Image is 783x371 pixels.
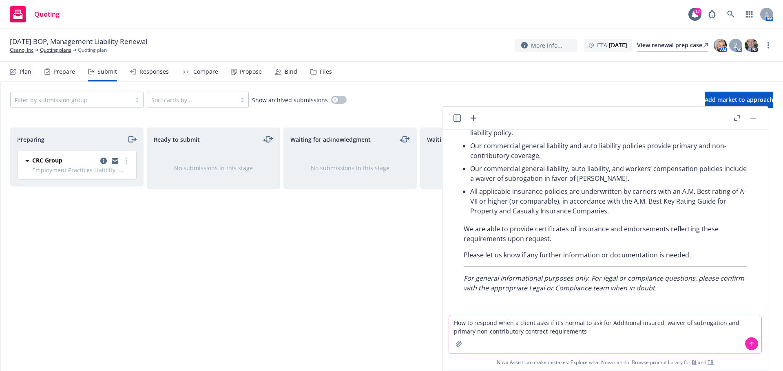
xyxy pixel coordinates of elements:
p: Please let us know if any further information or documentation is needed. [464,250,747,260]
a: Quoting [7,3,63,26]
div: View renewal prep case [637,39,708,51]
div: Files [320,68,332,75]
span: Quoting plan [78,46,107,54]
button: More info... [515,39,577,52]
a: moveLeftRight [263,134,273,144]
span: Show archived submissions [252,96,328,104]
div: 17 [694,8,701,15]
a: TR [708,359,714,366]
button: Add market to approach [705,92,773,108]
span: Z [734,41,737,50]
span: More info... [531,41,562,50]
a: BI [692,359,697,366]
span: Waiting for decision [427,135,483,144]
a: Report a Bug [704,6,720,22]
div: Submit [97,68,117,75]
p: We are able to provide certificates of insurance and endorsements reflecting these requirements u... [464,224,747,244]
span: Nova Assist can make mistakes. Explore what Nova can do: Browse prompt library for and [446,354,765,371]
div: Responses [139,68,169,75]
a: Switch app [741,6,758,22]
span: Ready to submit [154,135,200,144]
span: Employment Practices Liability - $1M EPL, Fiduciary Liability - $1M FID, Directors and Officers -... [32,166,131,174]
strong: [DATE] [609,41,627,49]
img: photo [745,39,758,52]
a: moveRight [127,134,137,144]
a: copy logging email [99,156,108,166]
div: Compare [193,68,218,75]
a: Quoting plans [40,46,71,54]
a: more [122,156,131,166]
textarea: How to respond when a client asks if it's normal to ask for Additional insured, waiver of subroga... [449,315,761,353]
div: No submissions in this stage [160,164,267,172]
span: Quoting [34,11,60,18]
span: [DATE] BOP, Management Liability Renewal [10,37,147,46]
a: Search [723,6,739,22]
a: View renewal prep case [637,39,708,52]
span: ETA : [597,41,627,49]
em: For general informational purposes only. For legal or compliance questions, please confirm with t... [464,274,744,292]
img: photo [714,39,727,52]
div: Bind [285,68,297,75]
li: Our commercial general liability and auto liability policies provide primary and non-contributory... [470,139,747,162]
div: No submissions in this stage [434,164,540,172]
span: CRC Group [32,156,62,165]
span: Preparing [17,135,44,144]
span: Waiting for acknowledgment [290,135,371,144]
a: moveLeftRight [400,134,410,144]
div: Prepare [53,68,75,75]
a: Osano, Inc [10,46,33,54]
div: Plan [20,68,31,75]
a: copy logging email [110,156,120,166]
li: All applicable insurance policies are underwritten by carriers with an A.M. Best rating of A-VII ... [470,185,747,217]
div: Propose [240,68,262,75]
li: Our commercial general liability, auto liability, and workers’ compensation policies include a wa... [470,162,747,185]
div: No submissions in this stage [297,164,403,172]
span: Add market to approach [705,96,773,103]
a: more [763,40,773,50]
